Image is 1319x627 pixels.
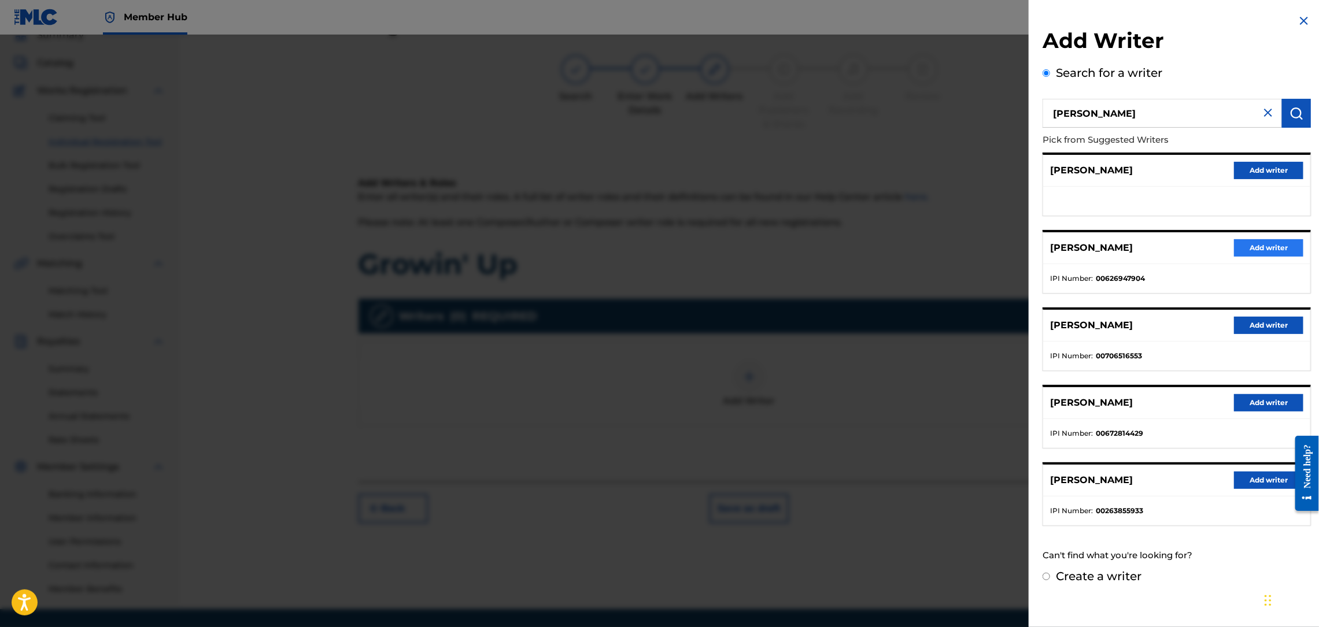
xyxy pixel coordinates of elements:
p: [PERSON_NAME] [1050,164,1133,177]
label: Search for a writer [1056,66,1162,80]
span: IPI Number : [1050,428,1093,439]
button: Add writer [1234,162,1303,179]
iframe: Chat Widget [1261,572,1319,627]
iframe: Resource Center [1287,427,1319,520]
button: Add writer [1234,317,1303,334]
div: Drag [1265,583,1272,618]
strong: 00626947904 [1096,273,1145,284]
p: [PERSON_NAME] [1050,241,1133,255]
input: Search writer's name or IPI Number [1043,99,1282,128]
button: Add writer [1234,394,1303,411]
div: Can't find what you're looking for? [1043,543,1311,568]
span: IPI Number : [1050,351,1093,361]
label: Create a writer [1056,569,1141,583]
p: [PERSON_NAME] [1050,473,1133,487]
img: Search Works [1290,106,1303,120]
span: IPI Number : [1050,273,1093,284]
img: Top Rightsholder [103,10,117,24]
strong: 00672814429 [1096,428,1143,439]
p: Pick from Suggested Writers [1043,128,1245,153]
button: Add writer [1234,472,1303,489]
span: IPI Number : [1050,506,1093,516]
strong: 00706516553 [1096,351,1142,361]
p: [PERSON_NAME] [1050,318,1133,332]
h2: Add Writer [1043,28,1311,57]
span: Member Hub [124,10,187,24]
button: Add writer [1234,239,1303,257]
img: close [1261,106,1275,120]
p: [PERSON_NAME] [1050,396,1133,410]
img: MLC Logo [14,9,58,25]
strong: 00263855933 [1096,506,1143,516]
